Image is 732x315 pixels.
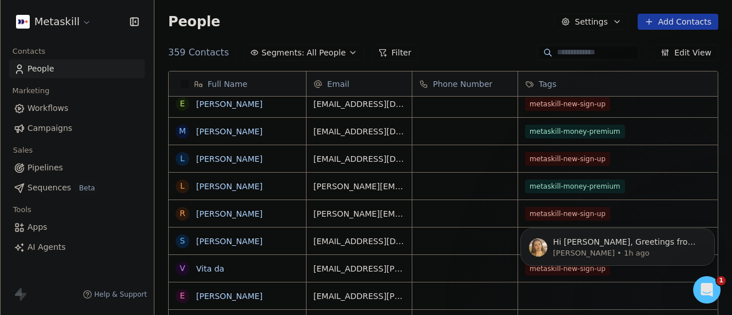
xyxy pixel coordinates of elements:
[27,241,66,253] span: AI Agents
[27,122,72,134] span: Campaigns
[27,63,54,75] span: People
[313,126,405,137] span: [EMAIL_ADDRESS][DOMAIN_NAME]
[327,78,349,90] span: Email
[313,208,405,220] span: [PERSON_NAME][EMAIL_ADDRESS][PERSON_NAME][DOMAIN_NAME]
[196,237,262,246] a: [PERSON_NAME]
[75,182,98,194] span: Beta
[717,276,726,285] span: 1
[180,180,185,192] div: L
[261,47,304,59] span: Segments:
[307,71,412,96] div: Email
[196,154,262,164] a: [PERSON_NAME]
[313,181,405,192] span: [PERSON_NAME][EMAIL_ADDRESS][PERSON_NAME][PERSON_NAME][DOMAIN_NAME]
[168,13,220,30] span: People
[196,209,262,218] a: [PERSON_NAME]
[27,221,47,233] span: Apps
[168,46,229,59] span: 359 Contacts
[180,98,185,110] div: E
[554,14,628,30] button: Settings
[525,125,625,138] span: metaskill-money-premium
[371,45,419,61] button: Filter
[525,180,625,193] span: metaskill-money-premium
[525,97,610,111] span: metaskill-new-sign-up
[94,290,147,299] span: Help & Support
[180,153,185,165] div: L
[179,125,186,137] div: m
[196,292,262,301] a: [PERSON_NAME]
[196,182,262,191] a: [PERSON_NAME]
[16,15,30,29] img: AVATAR%20METASKILL%20-%20Colori%20Positivo.png
[9,218,145,237] a: Apps
[313,236,405,247] span: [EMAIL_ADDRESS][DOMAIN_NAME]
[654,45,718,61] button: Edit View
[196,264,224,273] a: Vita da
[412,71,518,96] div: Phone Number
[9,158,145,177] a: Pipelines
[180,208,185,220] div: r
[9,99,145,118] a: Workflows
[313,153,405,165] span: [EMAIL_ADDRESS][DOMAIN_NAME]
[307,47,345,59] span: All People
[34,14,79,29] span: Metaskill
[8,142,38,159] span: Sales
[27,102,69,114] span: Workflows
[503,204,732,284] iframe: Intercom notifications message
[525,152,610,166] span: metaskill-new-sign-up
[180,290,185,302] div: E
[638,14,718,30] button: Add Contacts
[693,276,721,304] iframe: Intercom live chat
[27,182,71,194] span: Sequences
[208,78,248,90] span: Full Name
[313,290,405,302] span: [EMAIL_ADDRESS][PERSON_NAME][DOMAIN_NAME]
[196,127,262,136] a: [PERSON_NAME]
[180,262,185,274] div: V
[313,98,405,110] span: [EMAIL_ADDRESS][DOMAIN_NAME]
[7,43,50,60] span: Contacts
[9,119,145,138] a: Campaigns
[7,82,54,99] span: Marketing
[169,71,306,96] div: Full Name
[180,235,185,247] div: S
[83,290,147,299] a: Help & Support
[539,78,556,90] span: Tags
[9,59,145,78] a: People
[8,201,36,218] span: Tools
[196,99,262,109] a: [PERSON_NAME]
[433,78,492,90] span: Phone Number
[14,12,94,31] button: Metaskill
[9,178,145,197] a: SequencesBeta
[27,162,63,174] span: Pipelines
[313,263,405,274] span: [EMAIL_ADDRESS][PERSON_NAME][PERSON_NAME][DOMAIN_NAME]
[9,238,145,257] a: AI Agents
